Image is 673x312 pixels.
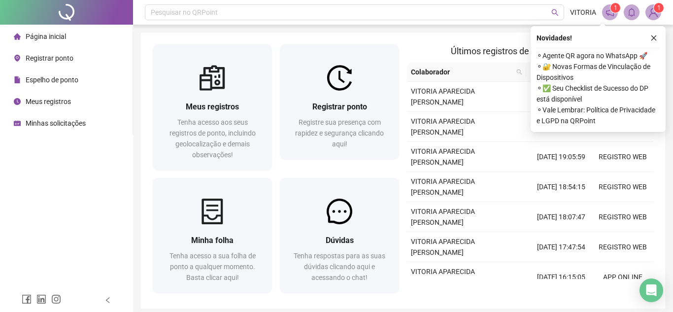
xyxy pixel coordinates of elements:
[153,44,272,170] a: Meus registrosTenha acesso aos seus registros de ponto, incluindo geolocalização e demais observa...
[326,236,354,245] span: Dúvidas
[26,98,71,105] span: Meus registros
[26,76,78,84] span: Espelho de ponto
[627,8,636,17] span: bell
[14,76,21,83] span: file
[26,54,73,62] span: Registrar ponto
[639,278,663,302] div: Open Intercom Messenger
[592,172,653,202] td: REGISTRO WEB
[191,236,234,245] span: Minha folha
[169,252,256,281] span: Tenha acesso a sua folha de ponto a qualquer momento. Basta clicar aqui!
[312,102,367,111] span: Registrar ponto
[530,82,592,112] td: [DATE] 14:00:39
[411,177,475,196] span: VITORIA APARECIDA [PERSON_NAME]
[14,55,21,62] span: environment
[26,33,66,40] span: Página inicial
[530,112,592,142] td: [DATE] 19:57:53
[411,67,512,77] span: Colaborador
[592,202,653,232] td: REGISTRO WEB
[537,61,660,83] span: ⚬ 🔐 Novas Formas de Vinculação de Dispositivos
[153,178,272,293] a: Minha folhaTenha acesso a sua folha de ponto a qualquer momento. Basta clicar aqui!
[537,50,660,61] span: ⚬ Agente QR agora no WhatsApp 🚀
[36,294,46,304] span: linkedin
[411,208,475,226] span: VITORIA APARECIDA [PERSON_NAME]
[657,4,661,11] span: 1
[104,297,111,304] span: left
[654,3,664,13] sup: Atualize o seu contato no menu Meus Dados
[530,202,592,232] td: [DATE] 18:07:47
[530,262,592,292] td: [DATE] 16:15:05
[411,147,475,166] span: VITORIA APARECIDA [PERSON_NAME]
[51,294,61,304] span: instagram
[646,5,661,20] img: 93703
[537,83,660,104] span: ⚬ ✅ Seu Checklist de Sucesso do DP está disponível
[280,44,399,159] a: Registrar pontoRegistre sua presença com rapidez e segurança clicando aqui!
[592,142,653,172] td: REGISTRO WEB
[592,262,653,292] td: APP ONLINE
[411,238,475,256] span: VITORIA APARECIDA [PERSON_NAME]
[169,118,256,159] span: Tenha acesso aos seus registros de ponto, incluindo geolocalização e demais observações!
[610,3,620,13] sup: 1
[606,8,614,17] span: notification
[26,119,86,127] span: Minhas solicitações
[551,9,559,16] span: search
[530,142,592,172] td: [DATE] 19:05:59
[526,63,586,82] th: Data/Hora
[22,294,32,304] span: facebook
[451,46,610,56] span: Últimos registros de ponto sincronizados
[530,232,592,262] td: [DATE] 17:47:54
[411,268,475,286] span: VITORIA APARECIDA [PERSON_NAME]
[295,118,384,148] span: Registre sua presença com rapidez e segurança clicando aqui!
[294,252,385,281] span: Tenha respostas para as suas dúvidas clicando aqui e acessando o chat!
[530,172,592,202] td: [DATE] 18:54:15
[14,98,21,105] span: clock-circle
[537,104,660,126] span: ⚬ Vale Lembrar: Política de Privacidade e LGPD na QRPoint
[650,35,657,41] span: close
[411,117,475,136] span: VITORIA APARECIDA [PERSON_NAME]
[14,33,21,40] span: home
[516,69,522,75] span: search
[614,4,617,11] span: 1
[280,178,399,293] a: DúvidasTenha respostas para as suas dúvidas clicando aqui e acessando o chat!
[537,33,572,43] span: Novidades !
[14,120,21,127] span: schedule
[411,87,475,106] span: VITORIA APARECIDA [PERSON_NAME]
[592,232,653,262] td: REGISTRO WEB
[570,7,596,18] span: VITORIA
[186,102,239,111] span: Meus registros
[514,65,524,79] span: search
